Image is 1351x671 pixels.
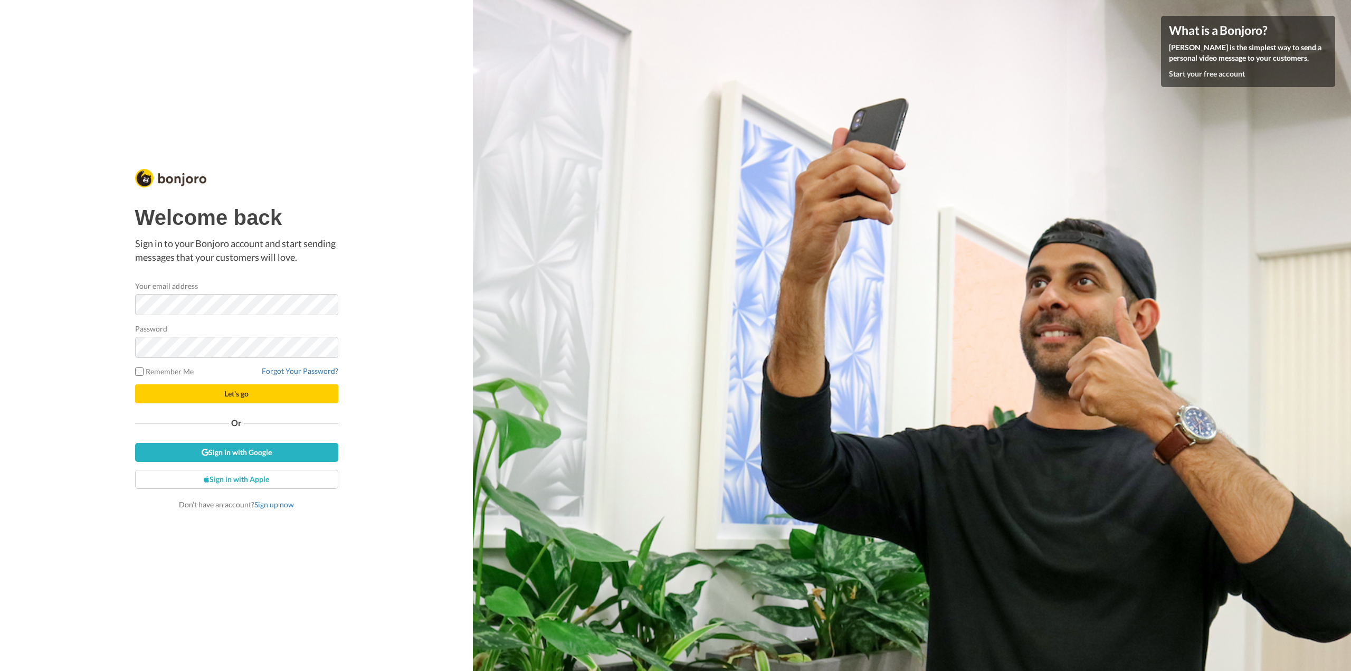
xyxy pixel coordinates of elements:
button: Let's go [135,384,338,403]
span: Don’t have an account? [179,500,294,509]
label: Password [135,323,168,334]
span: Let's go [224,389,249,398]
input: Remember Me [135,367,144,376]
a: Sign in with Google [135,443,338,462]
a: Sign up now [254,500,294,509]
a: Forgot Your Password? [262,366,338,375]
label: Remember Me [135,366,194,377]
label: Your email address [135,280,198,291]
p: [PERSON_NAME] is the simplest way to send a personal video message to your customers. [1169,42,1327,63]
a: Start your free account [1169,69,1245,78]
p: Sign in to your Bonjoro account and start sending messages that your customers will love. [135,237,338,264]
span: Or [229,419,244,427]
a: Sign in with Apple [135,470,338,489]
h4: What is a Bonjoro? [1169,24,1327,37]
h1: Welcome back [135,206,338,229]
